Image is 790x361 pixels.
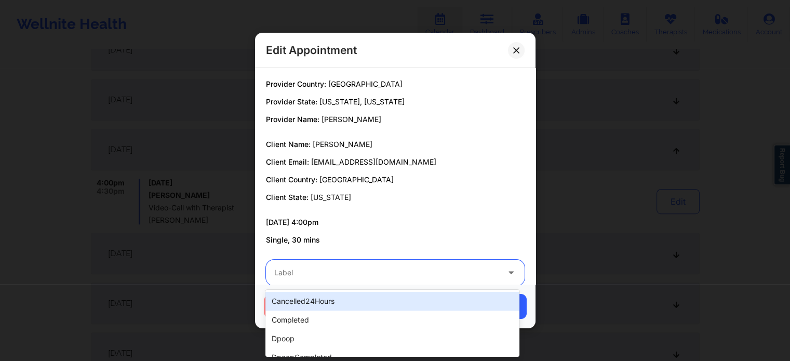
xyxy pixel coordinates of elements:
[265,292,519,311] div: cancelled24Hours
[266,157,525,167] p: Client Email:
[266,235,525,245] p: Single, 30 mins
[266,43,357,57] h2: Edit Appointment
[313,140,372,149] span: [PERSON_NAME]
[266,175,525,185] p: Client Country:
[266,114,525,125] p: Provider Name:
[266,79,525,89] p: Provider Country:
[319,175,394,184] span: [GEOGRAPHIC_DATA]
[264,294,371,319] button: Cancel Appointment
[442,294,526,319] button: Save Changes
[328,79,403,88] span: [GEOGRAPHIC_DATA]
[265,311,519,329] div: completed
[322,115,381,124] span: [PERSON_NAME]
[266,217,525,228] p: [DATE] 4:00pm
[266,192,525,203] p: Client State:
[266,139,525,150] p: Client Name:
[311,193,351,202] span: [US_STATE]
[265,329,519,348] div: dpoop
[311,157,436,166] span: [EMAIL_ADDRESS][DOMAIN_NAME]
[319,97,405,106] span: [US_STATE], [US_STATE]
[266,97,525,107] p: Provider State:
